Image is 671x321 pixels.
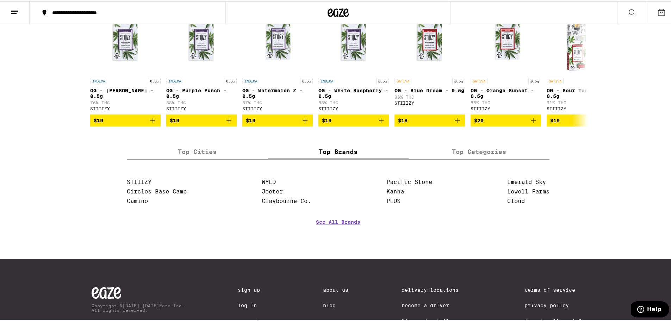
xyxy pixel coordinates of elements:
[318,105,389,110] div: STIIIZY
[166,99,237,104] p: 88% THC
[242,2,313,113] a: Open page for OG - Watermelon Z - 0.5g from STIIIZY
[90,105,161,110] div: STIIIZY
[547,105,617,110] div: STIIIZY
[318,2,389,73] img: STIIIZY - OG - White Raspberry - 0.5g
[90,113,161,125] button: Add to bag
[127,143,549,158] div: tabs
[524,301,585,307] a: Privacy Policy
[323,286,348,291] a: About Us
[386,187,404,193] a: Kanha
[148,76,161,83] p: 0.5g
[394,93,465,98] p: 86% THC
[394,76,411,83] p: SATIVA
[166,76,183,83] p: INDICA
[170,116,179,122] span: $19
[452,76,465,83] p: 0.5g
[386,196,400,203] a: PLUS
[242,76,259,83] p: INDICA
[242,86,313,98] p: OG - Watermelon Z - 0.5g
[90,2,161,73] img: STIIIZY - OG - King Louis XIII - 0.5g
[127,196,148,203] a: Camino
[127,187,187,193] a: Circles Base Camp
[318,99,389,104] p: 88% THC
[127,143,268,158] label: Top Cities
[242,2,313,73] img: STIIIZY - OG - Watermelon Z - 0.5g
[224,76,237,83] p: 0.5g
[166,113,237,125] button: Add to bag
[242,113,313,125] button: Add to bag
[238,301,269,307] a: Log In
[318,113,389,125] button: Add to bag
[322,116,331,122] span: $19
[471,86,541,98] p: OG - Orange Sunset - 0.5g
[262,187,283,193] a: Jeeter
[528,76,541,83] p: 0.5g
[166,2,237,73] img: STIIIZY - OG - Purple Punch - 0.5g
[376,76,389,83] p: 0.5g
[316,218,360,244] a: See All Brands
[242,99,313,104] p: 87% THC
[471,113,541,125] button: Add to bag
[507,177,546,184] a: Emerald Sky
[300,76,313,83] p: 0.5g
[547,86,617,98] p: OG - Sour Tangie - 0.5g
[394,2,465,113] a: Open page for OG - Blue Dream - 0.5g from STIIIZY
[394,113,465,125] button: Add to bag
[262,196,311,203] a: Claybourne Co.
[394,2,465,73] img: STIIIZY - OG - Blue Dream - 0.5g
[166,2,237,113] a: Open page for OG - Purple Punch - 0.5g from STIIIZY
[474,116,484,122] span: $20
[90,2,161,113] a: Open page for OG - King Louis XIII - 0.5g from STIIIZY
[268,143,409,158] label: Top Brands
[127,177,151,184] a: STIIIZY
[94,116,103,122] span: $19
[471,99,541,104] p: 86% THC
[398,116,408,122] span: $18
[524,286,585,291] a: Terms of Service
[318,76,335,83] p: INDICA
[386,177,432,184] a: Pacific Stone
[246,116,255,122] span: $19
[471,2,541,113] a: Open page for OG - Orange Sunset - 0.5g from STIIIZY
[262,177,276,184] a: WYLD
[92,302,185,311] p: Copyright © [DATE]-[DATE] Eaze Inc. All rights reserved.
[507,196,525,203] a: Cloud
[547,2,617,73] img: STIIIZY - OG - Sour Tangie - 0.5g
[394,86,465,92] p: OG - Blue Dream - 0.5g
[471,2,541,73] img: STIIIZY - OG - Orange Sunset - 0.5g
[631,300,669,317] iframe: Opens a widget where you can find more information
[166,105,237,110] div: STIIIZY
[242,105,313,110] div: STIIIZY
[471,105,541,110] div: STIIIZY
[318,2,389,113] a: Open page for OG - White Raspberry - 0.5g from STIIIZY
[323,301,348,307] a: Blog
[550,116,560,122] span: $19
[90,76,107,83] p: INDICA
[402,301,471,307] a: Become a Driver
[547,2,617,113] a: Open page for OG - Sour Tangie - 0.5g from STIIIZY
[507,187,549,193] a: Lowell Farms
[90,99,161,104] p: 76% THC
[547,99,617,104] p: 91% THC
[471,76,487,83] p: SATIVA
[402,286,471,291] a: Delivery Locations
[318,86,389,98] p: OG - White Raspberry - 0.5g
[394,99,465,104] div: STIIIZY
[238,286,269,291] a: Sign Up
[166,86,237,98] p: OG - Purple Punch - 0.5g
[547,113,617,125] button: Add to bag
[409,143,549,158] label: Top Categories
[90,86,161,98] p: OG - [PERSON_NAME] - 0.5g
[547,76,564,83] p: SATIVA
